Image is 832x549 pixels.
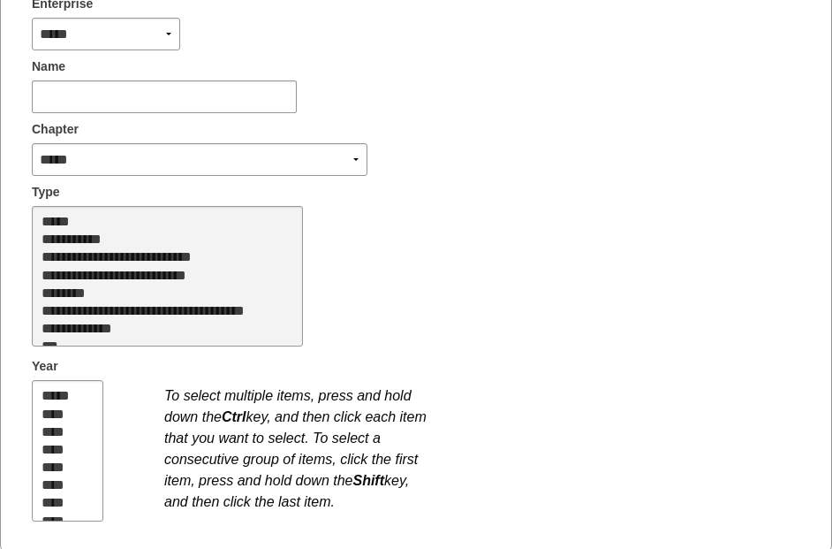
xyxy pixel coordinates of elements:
span: Chapter [32,120,79,139]
b: Shift [352,473,384,488]
span: Name [32,57,65,76]
div: To select multiple items, press and hold down the key, and then click each item that you want to ... [164,377,429,513]
b: Ctrl [222,409,246,424]
span: Type [32,183,60,202]
span: Year [32,357,58,376]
